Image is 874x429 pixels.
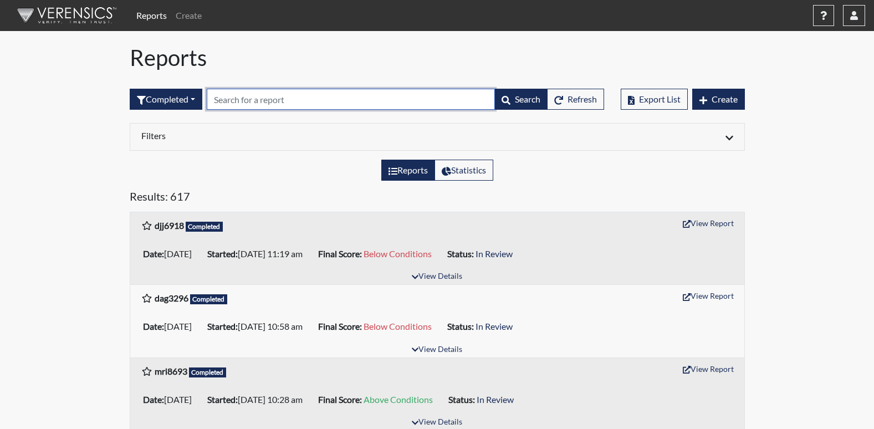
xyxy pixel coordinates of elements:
[448,394,475,405] b: Status:
[207,89,495,110] input: Search by Registration ID, Interview Number, or Investigation Name.
[171,4,206,27] a: Create
[364,248,432,259] span: Below Conditions
[203,245,314,263] li: [DATE] 11:19 am
[143,321,164,331] b: Date:
[139,318,203,335] li: [DATE]
[568,94,597,104] span: Refresh
[639,94,681,104] span: Export List
[476,321,513,331] span: In Review
[447,321,474,331] b: Status:
[143,248,164,259] b: Date:
[207,248,238,259] b: Started:
[130,89,202,110] div: Filter by interview status
[141,130,429,141] h6: Filters
[139,391,203,408] li: [DATE]
[515,94,540,104] span: Search
[678,287,739,304] button: View Report
[203,391,314,408] li: [DATE] 10:28 am
[139,245,203,263] li: [DATE]
[407,269,467,284] button: View Details
[155,366,187,376] b: mri8693
[133,130,742,144] div: Click to expand/collapse filters
[494,89,548,110] button: Search
[621,89,688,110] button: Export List
[477,394,514,405] span: In Review
[407,343,467,357] button: View Details
[207,321,238,331] b: Started:
[155,293,188,303] b: dag3296
[364,394,433,405] span: Above Conditions
[186,222,223,232] span: Completed
[435,160,493,181] label: View statistics about completed interviews
[547,89,604,110] button: Refresh
[712,94,738,104] span: Create
[130,190,745,207] h5: Results: 617
[189,367,227,377] span: Completed
[132,4,171,27] a: Reports
[318,321,362,331] b: Final Score:
[143,394,164,405] b: Date:
[207,394,238,405] b: Started:
[318,248,362,259] b: Final Score:
[203,318,314,335] li: [DATE] 10:58 am
[381,160,435,181] label: View the list of reports
[155,220,184,231] b: djj6918
[678,214,739,232] button: View Report
[318,394,362,405] b: Final Score:
[678,360,739,377] button: View Report
[476,248,513,259] span: In Review
[130,89,202,110] button: Completed
[364,321,432,331] span: Below Conditions
[447,248,474,259] b: Status:
[130,44,745,71] h1: Reports
[190,294,228,304] span: Completed
[692,89,745,110] button: Create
